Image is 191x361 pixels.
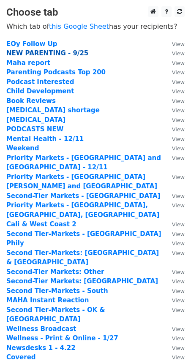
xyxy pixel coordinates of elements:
a: Covered [6,353,36,361]
small: View [172,307,185,313]
a: EOy Follow Up [6,40,57,48]
a: Second-Tier Markets - [GEOGRAPHIC_DATA] [6,192,160,200]
a: Priority Markets - [GEOGRAPHIC_DATA] and [GEOGRAPHIC_DATA] - 12/11 [6,154,161,171]
a: Wellness - Print & Online - 1/27 [6,334,118,342]
small: View [172,98,185,104]
a: Cali & West Coast 2 [6,220,76,228]
a: View [164,201,185,209]
small: View [172,136,185,142]
small: View [172,50,185,57]
a: Priority Markets - [GEOGRAPHIC_DATA], [GEOGRAPHIC_DATA], [GEOGRAPHIC_DATA] [6,201,159,219]
small: View [172,202,185,209]
a: Second Tier-Markets - OK & [GEOGRAPHIC_DATA] [6,306,105,323]
a: Second Tier-Markets - South [6,287,108,295]
small: View [172,221,185,228]
a: Parenting Podcasts Top 200 [6,68,106,76]
small: View [172,193,185,199]
a: View [164,144,185,152]
a: Wellness Broadcast [6,325,76,333]
p: Which tab of has your recipients? [6,22,185,31]
a: Podcast Interested [6,78,74,86]
small: View [172,79,185,85]
small: View [172,269,185,275]
a: View [164,59,185,67]
small: View [172,69,185,76]
small: View [172,88,185,95]
a: Second Tier-Markets - [GEOGRAPHIC_DATA] [6,230,161,238]
a: View [164,220,185,228]
a: View [164,277,185,285]
div: Chat Widget [149,320,191,361]
small: View [172,297,185,304]
a: [MEDICAL_DATA] [6,116,65,124]
a: View [164,116,185,124]
a: View [164,135,185,143]
a: View [164,249,185,257]
a: View [164,287,185,295]
small: View [172,174,185,180]
a: Second-Tier Markets: Other [6,268,104,276]
small: View [172,117,185,123]
a: Priority Markets - [GEOGRAPHIC_DATA][PERSON_NAME] and [GEOGRAPHIC_DATA] [6,173,157,190]
a: Phily [6,239,24,247]
a: Weekend [6,144,39,152]
a: Newsdesks 1 - 4.22 [6,344,76,352]
strong: Second Tier-Markets: [GEOGRAPHIC_DATA] & [GEOGRAPHIC_DATA] [6,249,159,266]
small: View [172,231,185,237]
a: MAHA Instant Reaction [6,296,89,304]
a: Book Reviews [6,97,56,105]
a: View [164,78,185,86]
a: View [164,154,185,162]
a: View [164,296,185,304]
a: View [164,97,185,105]
a: View [164,268,185,276]
a: View [164,106,185,114]
small: View [172,60,185,66]
a: NEW PARENTING - 9/25 [6,49,88,57]
a: Second-Tier Markets: [GEOGRAPHIC_DATA] [6,277,158,285]
small: View [172,250,185,256]
a: this Google Sheet [49,22,109,30]
a: View [164,40,185,48]
a: View [164,87,185,95]
strong: [MEDICAL_DATA] shortage [6,106,100,114]
a: Maha report [6,59,50,67]
a: Child Development [6,87,74,95]
a: PODCASTS NEW [6,125,63,133]
small: View [172,278,185,285]
a: View [164,230,185,238]
h3: Choose tab [6,6,185,19]
small: View [172,126,185,133]
a: View [164,49,185,57]
a: Mental Health - 12/11 [6,135,84,143]
a: View [164,192,185,200]
a: View [164,239,185,247]
small: View [172,288,185,294]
